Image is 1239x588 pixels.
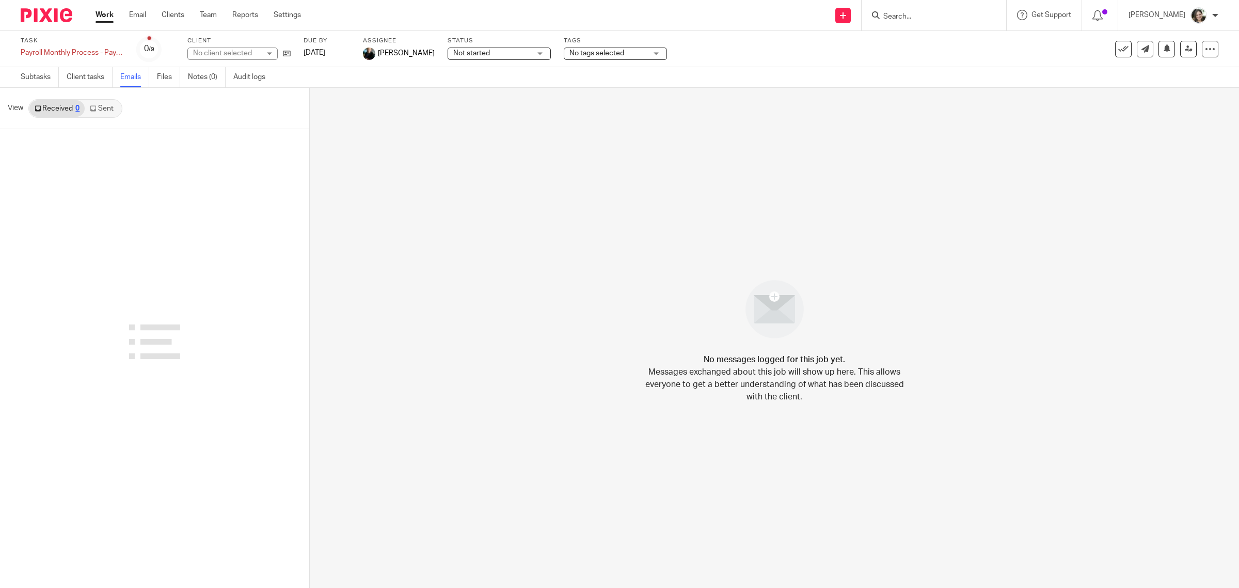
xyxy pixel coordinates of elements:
[304,49,325,56] span: [DATE]
[85,100,121,117] a: Sent
[304,37,350,45] label: Due by
[149,47,154,52] small: /9
[120,67,149,87] a: Emails
[453,50,490,57] span: Not started
[157,67,180,87] a: Files
[75,105,80,112] div: 0
[1129,10,1185,20] p: [PERSON_NAME]
[1190,7,1207,24] img: barbara-raine-.jpg
[162,10,184,20] a: Clients
[129,10,146,20] a: Email
[21,67,59,87] a: Subtasks
[29,100,85,117] a: Received0
[188,67,226,87] a: Notes (0)
[96,10,114,20] a: Work
[21,37,124,45] label: Task
[882,12,975,22] input: Search
[21,8,72,22] img: Pixie
[363,48,375,60] img: nicky-partington.jpg
[378,48,435,58] span: [PERSON_NAME]
[274,10,301,20] a: Settings
[193,48,260,58] div: No client selected
[21,48,124,58] div: Payroll Monthly Process - Paycircle
[638,366,911,403] p: Messages exchanged about this job will show up here. This allows everyone to get a better underst...
[144,43,154,55] div: 0
[448,37,551,45] label: Status
[704,353,845,366] h4: No messages logged for this job yet.
[8,103,23,114] span: View
[564,37,667,45] label: Tags
[739,273,811,345] img: image
[233,67,273,87] a: Audit logs
[363,37,435,45] label: Assignee
[200,10,217,20] a: Team
[67,67,113,87] a: Client tasks
[187,37,291,45] label: Client
[232,10,258,20] a: Reports
[1031,11,1071,19] span: Get Support
[569,50,624,57] span: No tags selected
